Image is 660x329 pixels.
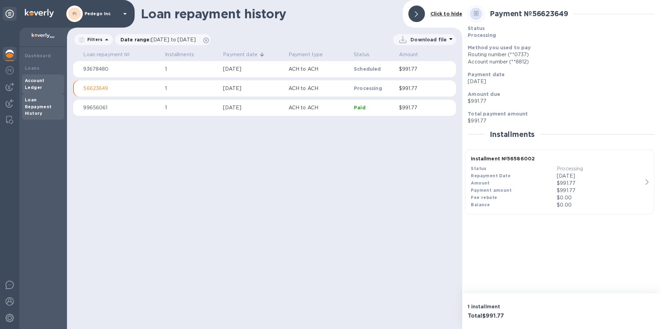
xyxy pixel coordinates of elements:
p: $991.77 [468,98,654,105]
p: $0.00 [557,201,643,209]
b: Repayment Date [471,173,511,178]
span: Installments [165,51,203,58]
span: Payment date [223,51,266,58]
p: $991.77 [399,85,439,92]
p: 1 installment [468,303,558,310]
b: Status [468,26,485,31]
b: Payment № 56623649 [490,9,568,18]
p: $0.00 [557,194,643,201]
img: Logo [25,9,54,17]
p: $991.77 [399,104,439,111]
b: Dashboard [25,53,51,58]
b: Account Ledger [25,78,45,90]
div: [DATE] [223,66,283,73]
p: Installments [165,51,194,58]
b: Method you used to pay [468,45,531,50]
b: PI [72,11,77,16]
b: Installment № 56586002 [471,156,535,161]
h2: Installments [490,130,535,139]
p: ACH to ACH [289,104,348,111]
p: ACH to ACH [289,66,348,73]
div: Unpin categories [3,7,17,21]
span: Status [354,51,378,58]
p: Processing [468,32,654,39]
p: $991.77 [399,66,439,73]
p: Payment type [289,51,323,58]
p: [DATE] [557,172,643,180]
span: Amount [399,51,427,58]
div: Date range:[DATE] to [DATE] [115,34,211,45]
p: Date range : [120,36,199,43]
b: Loans [25,66,39,71]
p: 93678480 [83,66,159,73]
img: Foreign exchange [6,66,14,74]
b: Balance [471,202,490,207]
p: ACH to ACH [289,85,348,92]
div: $991.77 [557,180,643,187]
p: [DATE] [468,78,654,85]
p: $991.77 [468,117,654,124]
b: Payment amount [471,188,512,193]
h1: Loan repayment history [141,7,397,21]
span: Payment type [289,51,332,58]
p: Payment date [223,51,258,58]
b: Status [471,166,486,171]
p: Pedego Inc [85,11,119,16]
div: [DATE] [223,85,283,92]
div: [DATE] [223,104,283,111]
p: 99656061 [83,104,159,111]
b: Payment date [468,72,505,77]
b: Total payment amount [468,111,528,117]
p: Processing [354,85,393,92]
b: Amount due [468,91,500,97]
p: Status [354,51,369,58]
b: Loan Repayment History [25,97,52,116]
div: Account number (**8812) [468,58,654,66]
b: Fee rebate [471,195,497,200]
p: Download file [410,36,447,43]
p: 1 [165,66,217,73]
p: $991.77 [557,187,643,194]
span: Loan repayment № [83,51,139,58]
p: Scheduled [354,66,393,72]
p: Amount [399,51,418,58]
b: Click to hide [430,11,463,17]
h3: Total $991.77 [468,313,558,319]
p: Paid [354,104,393,111]
p: 1 [165,85,217,92]
p: Processing [557,165,643,172]
button: Installment №56586002StatusProcessingRepayment Date[DATE]Amount$991.77Payment amount$991.77Fee re... [465,149,654,215]
p: 1 [165,104,217,111]
p: Filters [85,37,103,42]
b: Amount [471,180,489,186]
p: 56623649 [83,85,159,92]
div: Routing number (**0737) [468,51,654,58]
span: [DATE] to [DATE] [151,37,196,42]
p: Loan repayment № [83,51,130,58]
